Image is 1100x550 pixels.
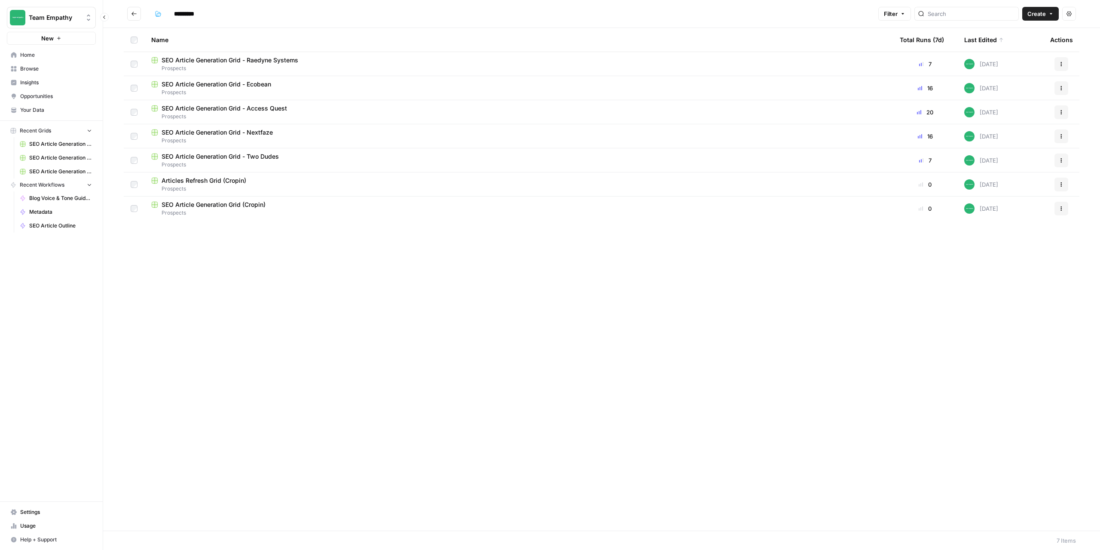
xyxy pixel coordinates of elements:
[20,92,92,100] span: Opportunities
[151,89,886,96] span: Prospects
[151,28,886,52] div: Name
[151,209,886,217] span: Prospects
[964,83,975,93] img: wwg0kvabo36enf59sssm51gfoc5r
[151,152,886,169] a: SEO Article Generation Grid - Two DudesProspects
[16,191,96,205] a: Blog Voice & Tone Guidelines
[16,137,96,151] a: SEO Article Generation Grid - Two Dudes
[878,7,911,21] button: Filter
[151,161,886,169] span: Prospects
[20,65,92,73] span: Browse
[884,9,898,18] span: Filter
[162,80,271,89] span: SEO Article Generation Grid - Ecobean
[1022,7,1059,21] button: Create
[900,108,950,117] div: 20
[16,151,96,165] a: SEO Article Generation Grid - Access Quest
[162,200,266,209] span: SEO Article Generation Grid (Cropin)
[1027,9,1046,18] span: Create
[20,522,92,530] span: Usage
[151,113,886,120] span: Prospects
[16,165,96,178] a: SEO Article Generation Grid - Raedyne Systems
[151,128,886,144] a: SEO Article Generation Grid - NextfazeProspects
[7,124,96,137] button: Recent Grids
[7,48,96,62] a: Home
[151,185,886,193] span: Prospects
[7,533,96,547] button: Help + Support
[964,155,975,166] img: wwg0kvabo36enf59sssm51gfoc5r
[900,28,944,52] div: Total Runs (7d)
[20,181,64,189] span: Recent Workflows
[900,204,950,213] div: 0
[7,505,96,519] a: Settings
[964,107,975,117] img: wwg0kvabo36enf59sssm51gfoc5r
[964,107,998,117] div: [DATE]
[900,180,950,189] div: 0
[7,62,96,76] a: Browse
[20,79,92,86] span: Insights
[151,56,886,72] a: SEO Article Generation Grid - Raedyne SystemsProspects
[29,208,92,216] span: Metadata
[964,83,998,93] div: [DATE]
[151,176,886,193] a: Articles Refresh Grid (Cropin)Prospects
[162,152,279,161] span: SEO Article Generation Grid - Two Dudes
[16,219,96,233] a: SEO Article Outline
[900,84,950,92] div: 16
[1057,536,1076,545] div: 7 Items
[964,28,1004,52] div: Last Edited
[151,65,886,72] span: Prospects
[29,140,92,148] span: SEO Article Generation Grid - Two Dudes
[7,32,96,45] button: New
[20,536,92,544] span: Help + Support
[162,56,298,65] span: SEO Article Generation Grid - Raedyne Systems
[7,7,96,28] button: Workspace: Team Empathy
[7,76,96,89] a: Insights
[964,131,975,141] img: wwg0kvabo36enf59sssm51gfoc5r
[29,13,81,22] span: Team Empathy
[127,7,141,21] button: Go back
[964,203,998,214] div: [DATE]
[29,154,92,162] span: SEO Article Generation Grid - Access Quest
[10,10,25,25] img: Team Empathy Logo
[20,508,92,516] span: Settings
[964,59,998,69] div: [DATE]
[964,179,998,190] div: [DATE]
[964,131,998,141] div: [DATE]
[151,137,886,144] span: Prospects
[900,156,950,165] div: 7
[151,104,886,120] a: SEO Article Generation Grid - Access QuestProspects
[7,178,96,191] button: Recent Workflows
[20,106,92,114] span: Your Data
[20,51,92,59] span: Home
[928,9,1015,18] input: Search
[7,89,96,103] a: Opportunities
[7,519,96,533] a: Usage
[151,80,886,96] a: SEO Article Generation Grid - EcobeanProspects
[7,103,96,117] a: Your Data
[29,168,92,175] span: SEO Article Generation Grid - Raedyne Systems
[29,194,92,202] span: Blog Voice & Tone Guidelines
[29,222,92,230] span: SEO Article Outline
[964,179,975,190] img: wwg0kvabo36enf59sssm51gfoc5r
[900,132,950,141] div: 16
[151,200,886,217] a: SEO Article Generation Grid (Cropin)Prospects
[162,176,246,185] span: Articles Refresh Grid (Cropin)
[162,128,273,137] span: SEO Article Generation Grid - Nextfaze
[20,127,51,135] span: Recent Grids
[900,60,950,68] div: 7
[964,59,975,69] img: wwg0kvabo36enf59sssm51gfoc5r
[1050,28,1073,52] div: Actions
[964,155,998,166] div: [DATE]
[41,34,54,43] span: New
[964,203,975,214] img: wwg0kvabo36enf59sssm51gfoc5r
[162,104,287,113] span: SEO Article Generation Grid - Access Quest
[16,205,96,219] a: Metadata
